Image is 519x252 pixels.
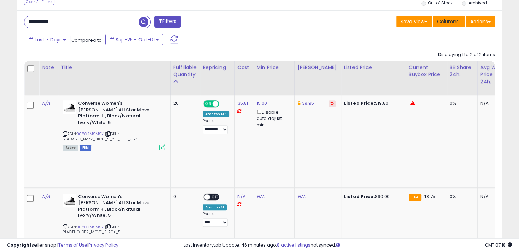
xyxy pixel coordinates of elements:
div: Cost [237,64,251,71]
img: 317YqNoYR+L._SL40_.jpg [63,194,76,207]
div: Note [42,64,55,71]
span: Sep-25 - Oct-01 [116,36,155,43]
span: All listings currently available for purchase on Amazon [63,145,78,151]
b: Converse Women's [PERSON_NAME] All Star Move Platform HI, Black/Natural Ivory/White, 5 [78,100,161,127]
a: Terms of Use [58,242,87,248]
span: All listings that are currently out of stock and unavailable for purchase on Amazon [63,238,88,243]
button: Last 7 Days [25,34,70,45]
div: seller snap | | [7,242,118,249]
div: Amazon AI [203,204,227,210]
a: 15.00 [257,100,268,107]
div: Preset: [203,118,229,134]
button: Filters [154,16,181,28]
a: Privacy Policy [88,242,118,248]
span: OFF [218,101,229,107]
button: Save View [396,16,432,27]
div: 20 [173,100,194,107]
span: FBM [89,238,102,243]
button: Columns [433,16,465,27]
div: Current Buybox Price [409,64,444,78]
div: Repricing [203,64,232,71]
a: B08CZMSMSY [77,131,104,137]
div: N/A [480,100,503,107]
div: [PERSON_NAME] [298,64,338,71]
div: 0% [450,100,472,107]
a: 8 active listings [277,242,311,248]
a: N/A [237,193,246,200]
img: 317YqNoYR+L._SL40_.jpg [63,100,76,114]
small: FBA [409,194,421,201]
button: Sep-25 - Oct-01 [105,34,163,45]
span: ON [204,101,213,107]
div: Disable auto adjust min [257,108,289,128]
span: Last 7 Days [35,36,62,43]
a: B08CZMSMSY [77,224,104,230]
span: FBM [80,145,92,151]
a: N/A [42,193,50,200]
a: N/A [42,100,50,107]
div: Last InventoryLab Update: 46 minutes ago, not synced. [184,242,512,249]
a: 35.81 [237,100,248,107]
div: ASIN: [63,100,165,150]
div: $90.00 [344,194,401,200]
button: Actions [466,16,495,27]
b: Listed Price: [344,100,375,107]
div: $19.80 [344,100,401,107]
div: Title [61,64,168,71]
span: 2025-10-9 07:18 GMT [485,242,512,248]
span: Compared to: [71,37,103,43]
div: 0% [450,194,472,200]
b: Converse Women's [PERSON_NAME] All Star Move Platform HI, Black/Natural Ivory/White, 5 [78,194,161,221]
a: 39.95 [302,100,314,107]
div: Amazon AI * [203,111,229,117]
div: Min Price [257,64,292,71]
span: | SKU: 568497C_Black_HIGH_5_YC_JEFF_35.81 [63,131,140,141]
div: 0 [173,194,194,200]
div: Listed Price [344,64,403,71]
div: Avg Win Price 24h. [480,64,505,85]
a: N/A [298,193,306,200]
strong: Copyright [7,242,32,248]
span: 48.75 [423,193,435,200]
b: Listed Price: [344,193,375,200]
a: N/A [257,193,265,200]
div: N/A [480,194,503,200]
span: OFF [210,194,221,200]
span: Columns [437,18,459,25]
span: | SKU: PLACEHOLDER_MOVE_BLACK_5 [63,224,120,235]
div: BB Share 24h. [450,64,475,78]
div: Fulfillable Quantity [173,64,197,78]
div: Preset: [203,212,229,227]
div: Displaying 1 to 2 of 2 items [438,52,495,58]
